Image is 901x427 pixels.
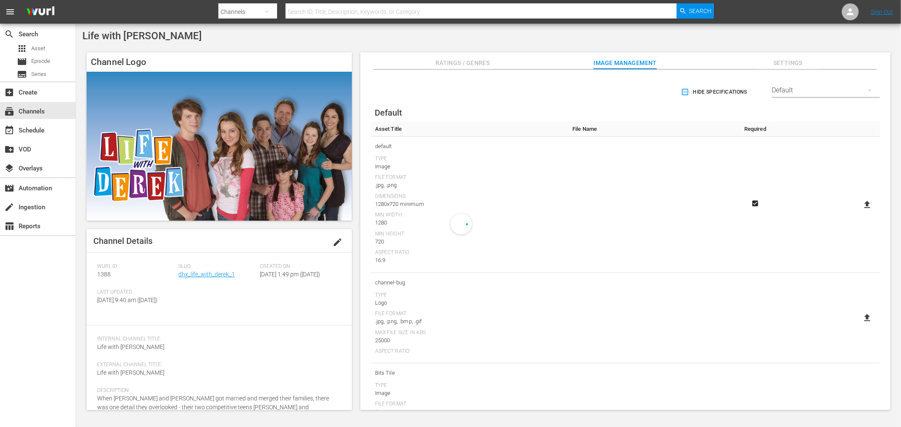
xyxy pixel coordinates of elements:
[375,193,564,200] div: Dimensions
[375,200,564,208] div: 1280x720 minimum
[375,256,564,265] div: 16:9
[179,263,256,270] span: Slug:
[97,395,329,419] span: When [PERSON_NAME] and [PERSON_NAME] got married and merged their families, there was one detail ...
[179,271,235,278] a: dhx_life_with_derek_1
[375,368,564,378] span: Bits Tile
[97,271,111,278] span: 1388
[97,297,158,303] span: [DATE] 9:40 am ([DATE])
[97,362,337,368] span: External Channel Title:
[593,58,657,68] span: Image Management
[375,141,564,152] span: default
[4,29,14,39] span: Search
[375,311,564,317] div: File Format
[5,7,15,17] span: menu
[87,52,352,72] h4: Channel Logo
[97,336,337,343] span: Internal Channel Title:
[375,401,564,408] div: File Format
[4,163,14,173] span: Overlays
[4,183,14,193] span: Automation
[750,200,760,207] svg: Required
[375,181,564,189] div: .jpg, .png
[31,44,45,53] span: Asset
[375,348,564,355] div: Aspect Ratio
[260,271,320,278] span: [DATE] 1:49 pm ([DATE])
[375,231,564,238] div: Min Height
[431,58,494,68] span: Ratings / Genres
[4,106,14,116] span: Channels
[371,122,568,137] th: Asset Title
[31,70,46,78] span: Series
[756,58,819,68] span: Settings
[735,122,776,137] th: Required
[4,221,14,231] span: Reports
[332,237,343,247] span: edit
[679,80,751,104] button: Hide Specifications
[4,125,14,135] span: Schedule
[375,317,564,326] div: .jpg, .png, .bmp, .gif
[677,3,714,19] button: Search
[4,144,14,154] span: VOD
[327,232,348,252] button: edit
[375,156,564,162] div: Type
[375,277,564,288] span: channel-bug
[17,43,27,54] span: Asset
[93,236,152,246] span: Channel Details
[375,292,564,299] div: Type
[772,78,880,102] div: Default
[97,263,174,270] span: Wurl ID:
[871,8,893,15] a: Sign Out
[568,122,735,137] th: File Name
[375,108,402,118] span: Default
[375,389,564,397] div: Image
[97,369,164,376] span: Life with [PERSON_NAME]
[375,162,564,171] div: Image
[683,88,747,97] span: Hide Specifications
[375,299,564,307] div: Logo
[375,336,564,345] div: 25000
[17,57,27,67] span: Episode
[375,238,564,246] div: 720
[31,57,50,65] span: Episode
[375,219,564,227] div: 1280
[4,202,14,212] span: Ingestion
[87,72,352,221] img: Life with Derek
[375,382,564,389] div: Type
[375,408,564,416] div: .jpg, .png
[689,3,712,19] span: Search
[375,330,564,336] div: Max File Size In Kbs
[375,174,564,181] div: File Format
[375,212,564,219] div: Min Width
[4,87,14,97] span: Create
[97,387,337,394] span: Description:
[260,263,337,270] span: Created On:
[97,289,174,296] span: Last Updated:
[17,69,27,79] span: Series
[97,343,164,350] span: Life with [PERSON_NAME]
[82,30,202,42] span: Life with [PERSON_NAME]
[20,2,61,22] img: ans4CAIJ8jUAAAAAAAAAAAAAAAAAAAAAAAAgQb4GAAAAAAAAAAAAAAAAAAAAAAAAJMjXAAAAAAAAAAAAAAAAAAAAAAAAgAT5G...
[375,249,564,256] div: Aspect Ratio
